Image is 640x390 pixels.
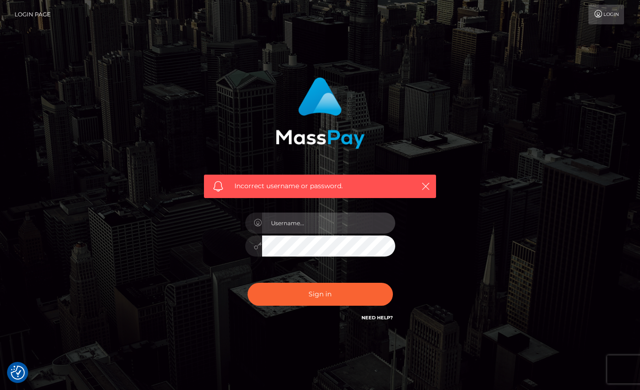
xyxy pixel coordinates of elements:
button: Consent Preferences [11,366,25,380]
a: Login Page [15,5,51,24]
img: Revisit consent button [11,366,25,380]
img: MassPay Login [276,77,365,149]
button: Sign in [248,283,393,306]
input: Username... [262,213,395,234]
a: Login [588,5,624,24]
a: Need Help? [361,315,393,321]
span: Incorrect username or password. [234,181,406,191]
